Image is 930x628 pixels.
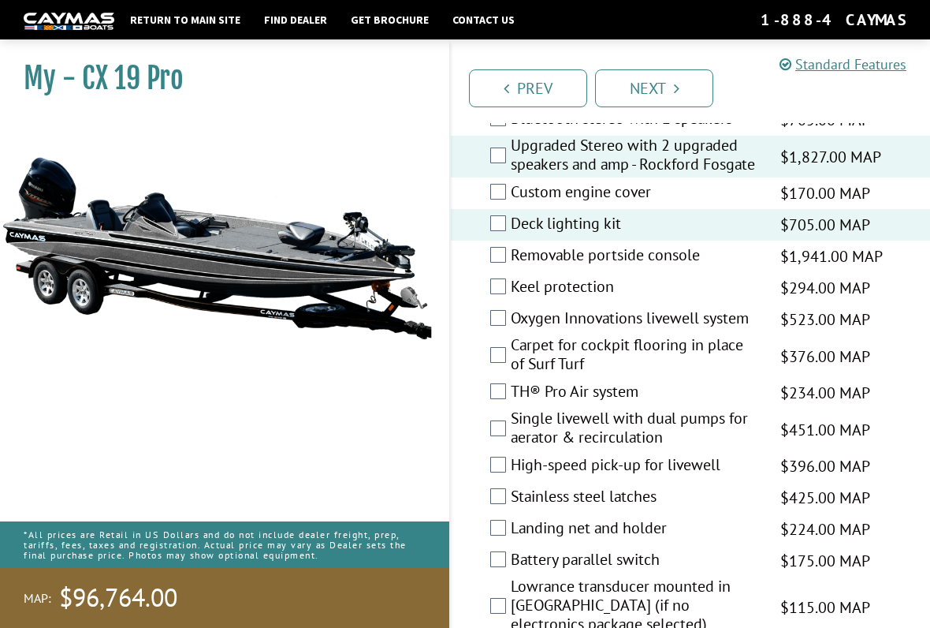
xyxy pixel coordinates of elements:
[780,345,870,368] span: $376.00 MAP
[780,181,870,205] span: $170.00 MAP
[511,382,761,405] label: TH® Pro Air system
[24,590,51,607] span: MAP:
[761,9,906,30] div: 1-888-4CAYMAS
[511,245,761,268] label: Removable portside console
[780,381,870,405] span: $234.00 MAP
[595,69,713,107] a: Next
[511,455,761,478] label: High-speed pick-up for livewell
[122,9,248,30] a: Return to main site
[511,550,761,573] label: Battery parallel switch
[256,9,335,30] a: Find Dealer
[511,214,761,237] label: Deck lighting kit
[780,549,870,573] span: $175.00 MAP
[779,55,906,73] a: Standard Features
[511,409,761,450] label: Single livewell with dual pumps for aerator & recirculation
[780,308,870,331] span: $523.00 MAP
[780,418,870,442] span: $451.00 MAP
[59,581,177,615] span: $96,764.00
[24,61,410,96] h1: My - CX 19 Pro
[445,9,523,30] a: Contact Us
[469,69,587,107] a: Prev
[465,67,930,107] ul: Pagination
[780,213,870,237] span: $705.00 MAP
[780,596,870,619] span: $115.00 MAP
[511,277,761,300] label: Keel protection
[511,136,761,178] label: Upgraded Stereo with 2 upgraded speakers and amp - Rockford Fosgate
[24,13,114,29] img: white-logo-c9c8dbefe5ff5ceceb0f0178aa75bf4bb51f6bca0971e226c86eb53dfe498488.png
[511,518,761,541] label: Landing net and holder
[780,145,881,169] span: $1,827.00 MAP
[780,486,870,510] span: $425.00 MAP
[511,182,761,205] label: Custom engine cover
[511,308,761,331] label: Oxygen Innovations livewell system
[780,454,870,478] span: $396.00 MAP
[511,487,761,510] label: Stainless steel latches
[780,276,870,300] span: $294.00 MAP
[780,518,870,541] span: $224.00 MAP
[511,335,761,377] label: Carpet for cockpit flooring in place of Surf Turf
[780,245,883,268] span: $1,941.00 MAP
[24,521,426,569] p: *All prices are Retail in US Dollars and do not include dealer freight, prep, tariffs, fees, taxe...
[343,9,437,30] a: Get Brochure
